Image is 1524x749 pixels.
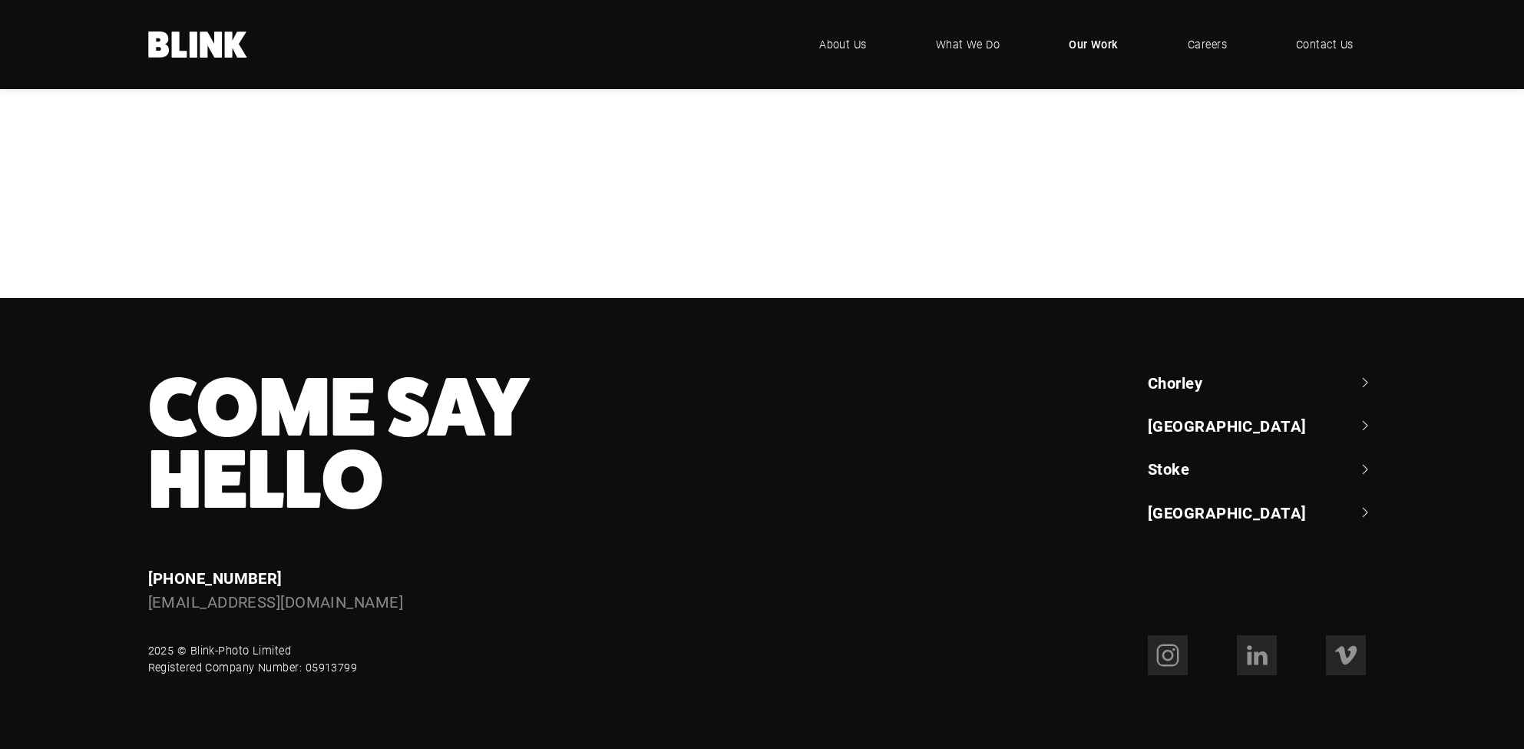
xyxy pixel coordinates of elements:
a: [GEOGRAPHIC_DATA] [1148,502,1377,523]
a: [GEOGRAPHIC_DATA] [1148,415,1377,436]
a: [EMAIL_ADDRESS][DOMAIN_NAME] [148,592,404,611]
h3: Come Say Hello [148,372,877,516]
a: [PHONE_NUMBER] [148,568,283,588]
a: What We Do [913,22,1023,68]
a: Contact Us [1273,22,1377,68]
span: What We Do [936,36,1000,53]
a: Careers [1165,22,1250,68]
a: Chorley [1148,372,1377,393]
div: 2025 © Blink-Photo Limited Registered Company Number: 05913799 [148,642,358,675]
a: Stoke [1148,458,1377,479]
a: Home [148,31,248,58]
span: Our Work [1069,36,1119,53]
span: Careers [1188,36,1227,53]
a: About Us [796,22,890,68]
span: About Us [819,36,867,53]
a: Our Work [1046,22,1142,68]
span: Contact Us [1296,36,1354,53]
